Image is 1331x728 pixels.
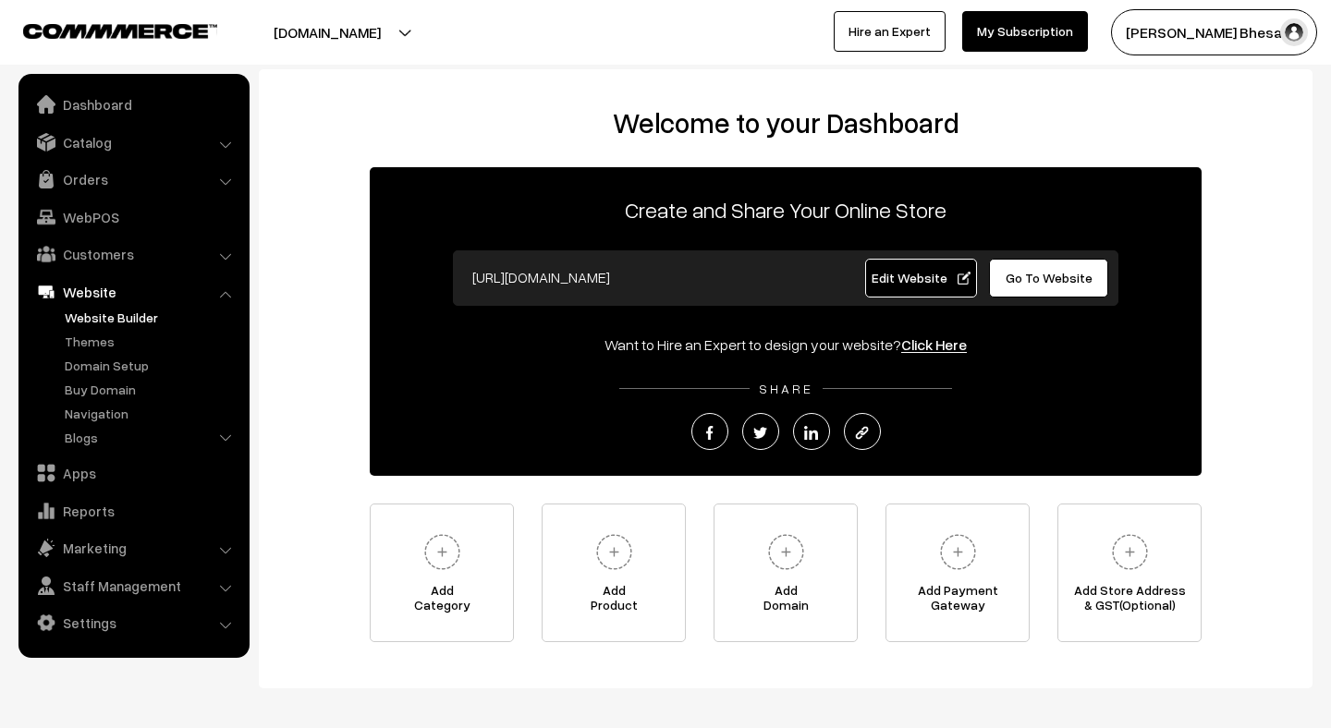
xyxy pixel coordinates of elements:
a: Hire an Expert [834,11,946,52]
span: Add Category [371,583,513,620]
a: Website [23,275,243,309]
img: plus.svg [589,527,640,577]
a: COMMMERCE [23,18,185,41]
img: plus.svg [417,527,468,577]
a: Click Here [901,335,967,354]
img: plus.svg [1105,527,1155,577]
a: Website Builder [60,308,243,327]
a: Dashboard [23,88,243,121]
a: Buy Domain [60,380,243,399]
div: Want to Hire an Expert to design your website? [370,334,1202,356]
a: AddProduct [542,504,686,642]
a: Navigation [60,404,243,423]
a: Go To Website [989,259,1108,297]
h2: Welcome to your Dashboard [277,106,1294,140]
button: [DOMAIN_NAME] [209,9,446,55]
button: [PERSON_NAME] Bhesani… [1111,9,1317,55]
span: Add Product [543,583,685,620]
a: AddDomain [714,504,858,642]
span: Go To Website [1006,270,1093,285]
img: plus.svg [761,527,812,577]
a: Blogs [60,428,243,447]
a: Staff Management [23,569,243,602]
img: COMMMERCE [23,24,217,38]
p: Create and Share Your Online Store [370,193,1202,226]
a: Customers [23,237,243,271]
a: Apps [23,456,243,490]
span: Add Payment Gateway [886,583,1029,620]
a: Marketing [23,531,243,564]
a: Reports [23,494,243,528]
a: AddCategory [370,504,514,642]
span: Add Store Address & GST(Optional) [1058,583,1201,620]
span: SHARE [750,381,823,396]
span: Add Domain [714,583,857,620]
a: Add PaymentGateway [885,504,1030,642]
a: Domain Setup [60,356,243,375]
a: Settings [23,606,243,639]
a: Catalog [23,126,243,159]
span: Edit Website [872,270,971,285]
a: Edit Website [865,259,978,297]
a: My Subscription [962,11,1088,52]
a: WebPOS [23,200,243,234]
a: Themes [60,332,243,351]
a: Add Store Address& GST(Optional) [1057,504,1202,642]
img: user [1280,18,1308,46]
img: plus.svg [933,527,983,577]
a: Orders [23,163,243,196]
